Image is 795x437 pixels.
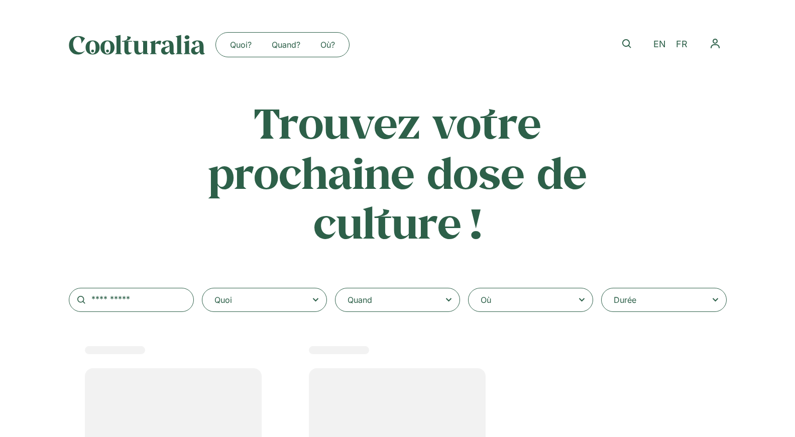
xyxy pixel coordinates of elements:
[220,37,262,53] a: Quoi?
[262,37,310,53] a: Quand?
[676,39,688,50] span: FR
[671,37,693,52] a: FR
[310,37,345,53] a: Où?
[704,32,727,55] button: Permuter le menu
[220,37,345,53] nav: Menu
[348,294,372,306] div: Quand
[214,294,232,306] div: Quoi
[200,97,595,248] h2: Trouvez votre prochaine dose de culture !
[704,32,727,55] nav: Menu
[653,39,666,50] span: EN
[614,294,636,306] div: Durée
[648,37,671,52] a: EN
[481,294,491,306] div: Où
